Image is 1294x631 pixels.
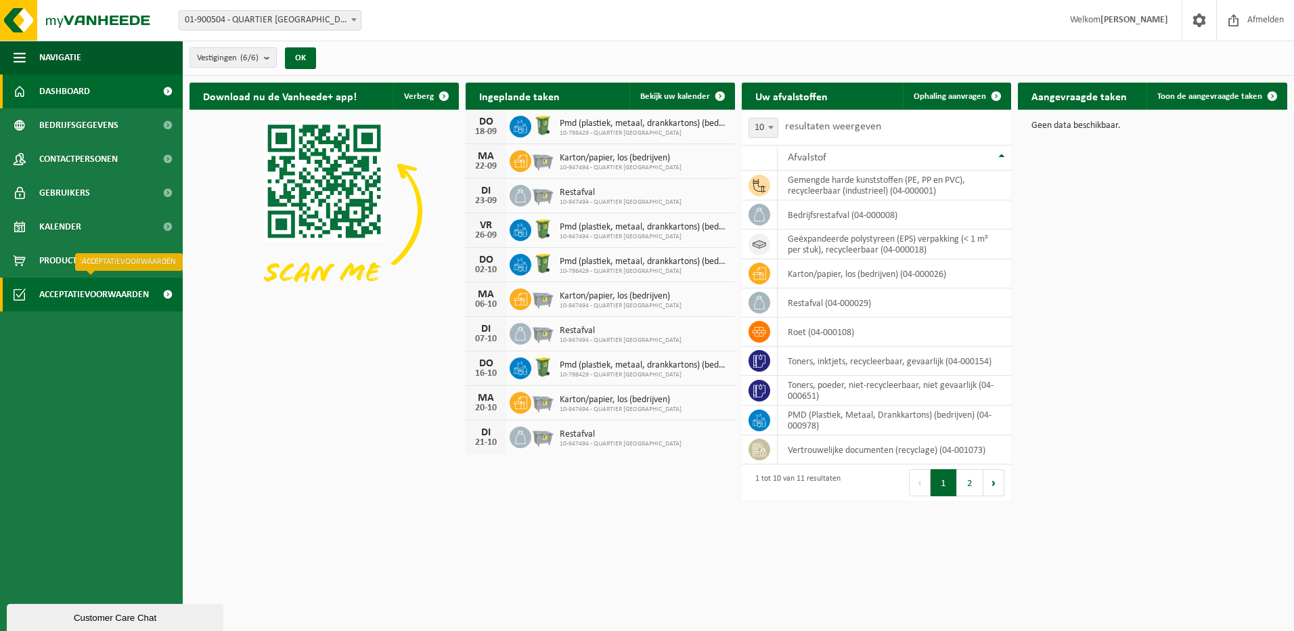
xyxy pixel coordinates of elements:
[189,83,370,109] h2: Download nu de Vanheede+ app!
[560,302,682,310] span: 10-947494 - QUARTIER [GEOGRAPHIC_DATA]
[531,390,554,413] img: WB-2500-GAL-GY-01
[560,371,728,379] span: 10-798429 - QUARTIER [GEOGRAPHIC_DATA]
[404,92,434,101] span: Verberg
[472,186,499,196] div: DI
[39,74,90,108] span: Dashboard
[560,326,682,336] span: Restafval
[903,83,1010,110] a: Ophaling aanvragen
[472,369,499,378] div: 16-10
[742,83,841,109] h2: Uw afvalstoffen
[531,114,554,137] img: WB-0240-HPE-GN-50
[560,257,728,267] span: Pmd (plastiek, metaal, drankkartons) (bedrijven)
[629,83,734,110] a: Bekijk uw kalender
[39,244,101,278] span: Product Shop
[778,406,1011,435] td: PMD (Plastiek, Metaal, Drankkartons) (bedrijven) (04-000978)
[39,41,81,74] span: Navigatie
[472,404,499,413] div: 20-10
[472,300,499,309] div: 06-10
[788,152,826,163] span: Afvalstof
[472,265,499,275] div: 02-10
[472,162,499,171] div: 22-09
[472,127,499,137] div: 18-09
[531,148,554,171] img: WB-2500-GAL-GY-01
[560,291,682,302] span: Karton/papier, los (bedrijven)
[778,347,1011,376] td: toners, inktjets, recycleerbaar, gevaarlijk (04-000154)
[472,116,499,127] div: DO
[749,118,778,137] span: 10
[472,151,499,162] div: MA
[983,469,1004,496] button: Next
[531,321,554,344] img: WB-2500-GAL-GY-01
[466,83,573,109] h2: Ingeplande taken
[472,438,499,448] div: 21-10
[179,10,361,30] span: 01-900504 - QUARTIER NV - HEULE
[179,11,361,30] span: 01-900504 - QUARTIER NV - HEULE
[472,358,499,369] div: DO
[560,336,682,345] span: 10-947494 - QUARTIER [GEOGRAPHIC_DATA]
[472,393,499,404] div: MA
[39,108,118,142] span: Bedrijfsgegevens
[472,220,499,231] div: VR
[1146,83,1286,110] a: Toon de aangevraagde taken
[472,324,499,334] div: DI
[778,230,1011,259] td: geëxpandeerde polystyreen (EPS) verpakking (< 1 m² per stuk), recycleerbaar (04-000018)
[560,129,728,137] span: 10-798429 - QUARTIER [GEOGRAPHIC_DATA]
[472,255,499,265] div: DO
[560,222,728,233] span: Pmd (plastiek, metaal, drankkartons) (bedrijven)
[531,183,554,206] img: WB-2500-GAL-GY-01
[1018,83,1140,109] h2: Aangevraagde taken
[560,164,682,172] span: 10-947494 - QUARTIER [GEOGRAPHIC_DATA]
[778,288,1011,318] td: restafval (04-000029)
[909,469,931,496] button: Previous
[39,176,90,210] span: Gebruikers
[640,92,710,101] span: Bekijk uw kalender
[472,196,499,206] div: 23-09
[778,200,1011,230] td: bedrijfsrestafval (04-000008)
[957,469,983,496] button: 2
[7,601,226,631] iframe: chat widget
[472,334,499,344] div: 07-10
[560,198,682,206] span: 10-947494 - QUARTIER [GEOGRAPHIC_DATA]
[1157,92,1262,101] span: Toon de aangevraagde taken
[560,360,728,371] span: Pmd (plastiek, metaal, drankkartons) (bedrijven)
[472,289,499,300] div: MA
[531,355,554,378] img: WB-0240-HPE-GN-50
[189,110,459,312] img: Download de VHEPlus App
[531,217,554,240] img: WB-0240-HPE-GN-50
[189,47,277,68] button: Vestigingen(6/6)
[197,48,259,68] span: Vestigingen
[560,153,682,164] span: Karton/papier, los (bedrijven)
[39,278,149,311] span: Acceptatievoorwaarden
[914,92,986,101] span: Ophaling aanvragen
[531,425,554,448] img: WB-2500-GAL-GY-01
[778,376,1011,406] td: toners, poeder, niet-recycleerbaar, niet gevaarlijk (04-000651)
[1100,15,1168,25] strong: [PERSON_NAME]
[749,118,778,138] span: 10
[778,259,1011,288] td: karton/papier, los (bedrijven) (04-000026)
[472,427,499,438] div: DI
[531,252,554,275] img: WB-0240-HPE-GN-50
[560,118,728,129] span: Pmd (plastiek, metaal, drankkartons) (bedrijven)
[240,53,259,62] count: (6/6)
[393,83,458,110] button: Verberg
[560,406,682,414] span: 10-947494 - QUARTIER [GEOGRAPHIC_DATA]
[749,468,841,498] div: 1 tot 10 van 11 resultaten
[560,440,682,448] span: 10-947494 - QUARTIER [GEOGRAPHIC_DATA]
[778,171,1011,200] td: gemengde harde kunststoffen (PE, PP en PVC), recycleerbaar (industrieel) (04-000001)
[560,429,682,440] span: Restafval
[560,267,728,276] span: 10-798429 - QUARTIER [GEOGRAPHIC_DATA]
[1031,121,1274,131] p: Geen data beschikbaar.
[560,233,728,241] span: 10-947494 - QUARTIER [GEOGRAPHIC_DATA]
[560,395,682,406] span: Karton/papier, los (bedrijven)
[785,121,881,132] label: resultaten weergeven
[472,231,499,240] div: 26-09
[778,318,1011,347] td: roet (04-000108)
[285,47,316,69] button: OK
[39,210,81,244] span: Kalender
[931,469,957,496] button: 1
[39,142,118,176] span: Contactpersonen
[531,286,554,309] img: WB-2500-GAL-GY-01
[778,435,1011,464] td: vertrouwelijke documenten (recyclage) (04-001073)
[560,188,682,198] span: Restafval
